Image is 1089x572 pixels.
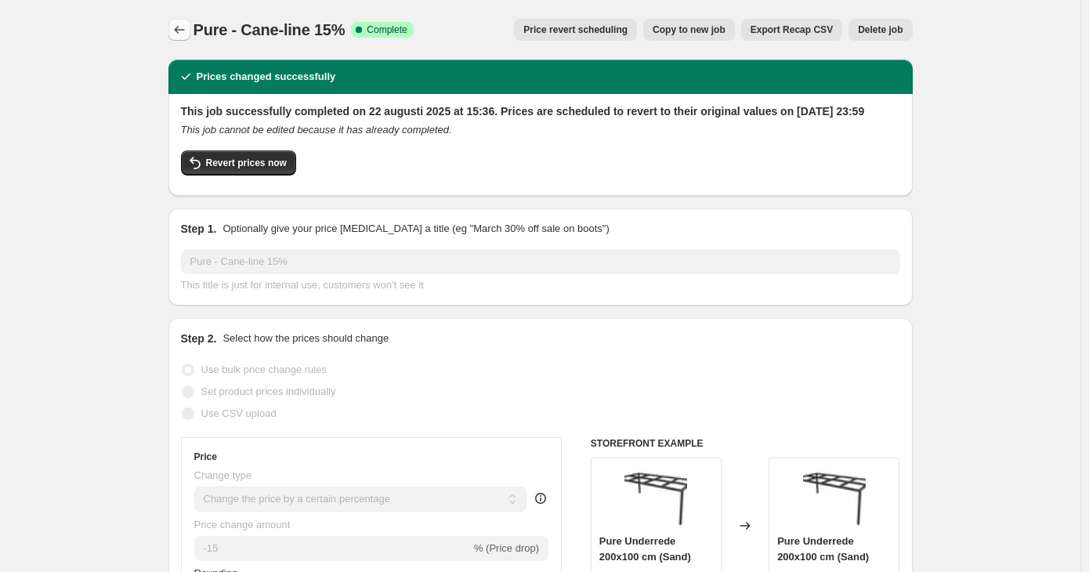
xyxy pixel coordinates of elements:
h3: Price [194,451,217,463]
div: help [533,491,548,506]
input: 30% off holiday sale [181,249,900,274]
span: Use bulk price change rules [201,364,327,375]
input: -15 [194,536,471,561]
i: This job cannot be edited because it has already completed. [181,124,452,136]
span: Revert prices now [206,157,287,169]
span: Price change amount [194,519,291,530]
span: Pure Underrede 200x100 cm (Sand) [599,535,691,563]
button: Revert prices now [181,150,296,176]
span: Price revert scheduling [523,24,628,36]
span: Pure Underrede 200x100 cm (Sand) [777,535,869,563]
img: Pure-5085AL-_1_80x.jpg [803,466,866,529]
button: Price change jobs [168,19,190,41]
p: Optionally give your price [MEDICAL_DATA] a title (eg "March 30% off sale on boots") [223,221,609,237]
span: % (Price drop) [474,542,539,554]
h2: This job successfully completed on 22 augusti 2025 at 15:36. Prices are scheduled to revert to th... [181,103,900,119]
span: Pure - Cane-line 15% [194,21,346,38]
span: Complete [367,24,407,36]
button: Copy to new job [643,19,735,41]
img: Pure-5085AL-_1_80x.jpg [624,466,687,529]
p: Select how the prices should change [223,331,389,346]
span: Copy to new job [653,24,725,36]
span: Delete job [858,24,903,36]
h2: Prices changed successfully [197,69,336,85]
button: Delete job [848,19,912,41]
span: Set product prices individually [201,386,336,397]
h6: STOREFRONT EXAMPLE [591,437,900,450]
h2: Step 2. [181,331,217,346]
button: Export Recap CSV [741,19,842,41]
span: Change type [194,469,252,481]
button: Price revert scheduling [514,19,637,41]
span: Export Recap CSV [751,24,833,36]
span: Use CSV upload [201,407,277,419]
span: This title is just for internal use, customers won't see it [181,279,424,291]
h2: Step 1. [181,221,217,237]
